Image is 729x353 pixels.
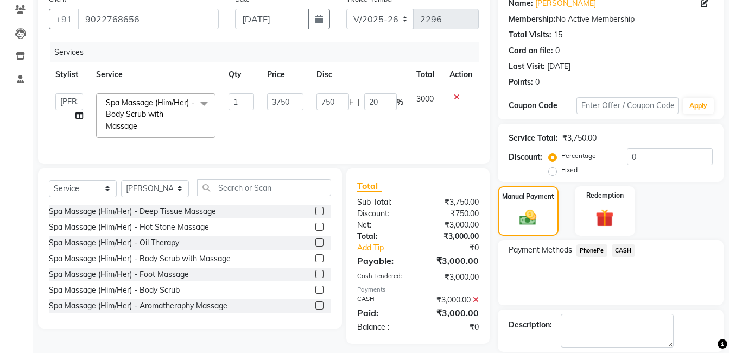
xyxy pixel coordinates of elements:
[49,62,90,87] th: Stylist
[222,62,261,87] th: Qty
[418,254,487,267] div: ₹3,000.00
[310,62,410,87] th: Disc
[137,121,142,131] a: x
[106,98,194,131] span: Spa Massage (Him/Her) - Body Scrub with Massage
[590,207,619,229] img: _gift.svg
[349,306,418,319] div: Paid:
[561,151,596,161] label: Percentage
[410,62,443,87] th: Total
[612,244,635,257] span: CASH
[509,14,556,25] div: Membership:
[418,231,487,242] div: ₹3,000.00
[49,253,231,264] div: Spa Massage (Him/Her) - Body Scrub with Massage
[535,77,540,88] div: 0
[49,285,180,296] div: Spa Massage (Him/Her) - Body Scrub
[49,9,79,29] button: +91
[509,244,572,256] span: Payment Methods
[443,62,479,87] th: Action
[349,97,353,108] span: F
[349,208,418,219] div: Discount:
[514,208,542,228] img: _cash.svg
[50,42,487,62] div: Services
[349,242,429,254] a: Add Tip
[561,165,578,175] label: Fixed
[349,219,418,231] div: Net:
[555,45,560,56] div: 0
[586,191,624,200] label: Redemption
[509,14,713,25] div: No Active Membership
[576,97,679,114] input: Enter Offer / Coupon Code
[683,98,714,114] button: Apply
[418,294,487,306] div: ₹3,000.00
[562,133,597,144] div: ₹3,750.00
[509,133,558,144] div: Service Total:
[261,62,310,87] th: Price
[418,272,487,283] div: ₹3,000.00
[78,9,219,29] input: Search by Name/Mobile/Email/Code
[509,319,552,331] div: Description:
[418,208,487,219] div: ₹750.00
[197,179,331,196] input: Search or Scan
[418,219,487,231] div: ₹3,000.00
[397,97,403,108] span: %
[509,100,576,111] div: Coupon Code
[358,97,360,108] span: |
[416,94,434,104] span: 3000
[349,294,418,306] div: CASH
[49,206,216,217] div: Spa Massage (Him/Her) - Deep Tissue Massage
[429,242,487,254] div: ₹0
[418,197,487,208] div: ₹3,750.00
[349,231,418,242] div: Total:
[418,322,487,333] div: ₹0
[90,62,222,87] th: Service
[357,180,382,192] span: Total
[509,77,533,88] div: Points:
[509,61,545,72] div: Last Visit:
[49,269,189,280] div: Spa Massage (Him/Her) - Foot Massage
[509,152,542,163] div: Discount:
[418,306,487,319] div: ₹3,000.00
[576,244,607,257] span: PhonePe
[49,300,227,312] div: Spa Massage (Him/Her) - Aromatheraphy Massage
[357,285,479,294] div: Payments
[547,61,570,72] div: [DATE]
[49,222,209,233] div: Spa Massage (Him/Her) - Hot Stone Massage
[509,45,553,56] div: Card on file:
[349,197,418,208] div: Sub Total:
[49,237,179,249] div: Spa Massage (Him/Her) - Oil Therapy
[349,322,418,333] div: Balance :
[349,272,418,283] div: Cash Tendered:
[509,29,551,41] div: Total Visits:
[502,192,554,201] label: Manual Payment
[349,254,418,267] div: Payable:
[554,29,562,41] div: 15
